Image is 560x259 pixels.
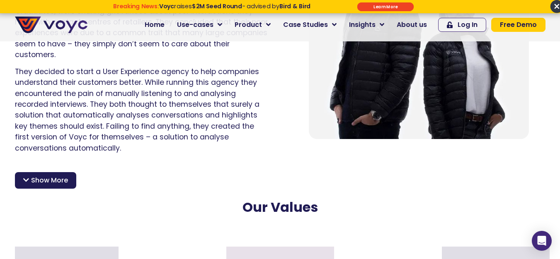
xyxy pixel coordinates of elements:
span: Case Studies [283,20,328,30]
span: Log In [458,22,478,28]
span: raises - advised by [159,2,310,10]
h2: Our Values [17,199,543,215]
a: About us [390,17,433,33]
span: Free Demo [500,22,537,28]
span: Product [235,20,262,30]
strong: Breaking News: [113,2,159,10]
a: Home [138,17,171,33]
a: Log In [438,18,486,32]
span: Show More [31,175,68,185]
strong: $2M Seed Round [192,2,242,10]
a: Use-cases [171,17,228,33]
span: About us [397,20,427,30]
a: Product [228,17,277,33]
span: Use-cases [177,20,213,30]
p: They decided to start a User Experience agency to help companies understand their customers bette... [15,66,268,153]
div: Open Intercom Messenger [532,231,552,251]
strong: Voyc [159,2,174,10]
a: Insights [343,17,390,33]
img: voyc-full-logo [15,17,87,33]
span: Home [145,20,165,30]
span: Insights [349,20,376,30]
a: Free Demo [491,18,545,32]
div: Breaking News: Voyc raises $2M Seed Round - advised by Bird & Bird [83,2,340,17]
strong: Bird & Bird [279,2,310,10]
div: Show More [15,172,76,189]
a: Case Studies [277,17,343,33]
p: After making it into the prestigious Techstars [DOMAIN_NAME] accelerator in [GEOGRAPHIC_DATA], th... [15,159,545,192]
div: Submit [357,2,414,11]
